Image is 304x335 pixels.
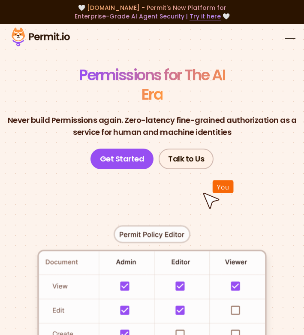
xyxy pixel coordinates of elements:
span: Permissions for The AI Era [79,64,225,105]
p: Never build Permissions again. Zero-latency fine-grained authorization as a service for human and... [7,114,297,138]
span: [DOMAIN_NAME] - Permit's New Platform for Enterprise-Grade AI Agent Security | [75,3,226,21]
a: Talk to Us [159,149,214,169]
a: Try it here [190,12,221,21]
div: 🤍 🤍 [9,3,295,21]
button: open menu [285,32,295,42]
a: Get Started [90,149,154,169]
img: Permit logo [9,26,73,48]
